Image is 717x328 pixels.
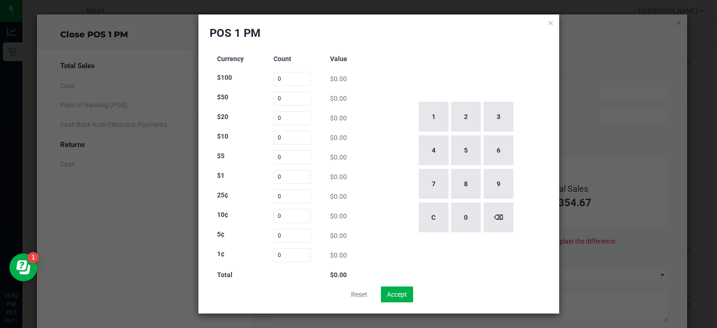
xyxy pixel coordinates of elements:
span: $0.00 [330,251,347,259]
button: C [419,202,449,232]
span: $0.00 [330,173,347,181]
button: 1 [419,102,449,132]
button: 2 [451,102,481,132]
span: $0.00 [330,75,347,83]
button: Accept [381,286,413,302]
span: $0.00 [330,212,347,220]
iframe: Resource center [9,253,37,281]
input: Count [274,72,311,86]
label: 10¢ [217,210,228,220]
label: $50 [217,92,228,102]
input: Count [274,229,311,243]
label: $1 [217,171,225,181]
label: 5¢ [217,230,225,239]
span: $0.00 [330,232,347,239]
span: $0.00 [330,154,347,161]
button: Reset [345,286,373,302]
button: 8 [451,169,481,199]
button: 5 [451,135,481,165]
input: Count [274,170,311,184]
input: Count [274,248,311,262]
iframe: Resource center unread badge [28,252,39,263]
button: 0 [451,202,481,232]
h3: Currency [217,56,255,63]
span: $0.00 [330,114,347,122]
input: Count [274,131,311,145]
input: Count [274,111,311,125]
label: 25¢ [217,190,228,200]
span: $0.00 [330,134,347,141]
h3: Count [274,56,311,63]
input: Count [274,91,311,105]
input: Count [274,209,311,223]
h3: Value [330,56,368,63]
span: $0.00 [330,193,347,200]
label: $20 [217,112,228,122]
button: ⌫ [484,202,513,232]
button: 4 [419,135,449,165]
label: $100 [217,73,232,83]
input: Count [274,150,311,164]
h3: $0.00 [330,272,368,279]
button: 7 [419,169,449,199]
h3: Total [217,272,255,279]
input: Count [274,189,311,203]
label: 1¢ [217,249,225,259]
button: 9 [484,169,513,199]
h2: POS 1 PM [210,26,260,41]
span: $0.00 [330,95,347,102]
button: 3 [484,102,513,132]
label: $10 [217,132,228,141]
label: $5 [217,151,225,161]
button: 6 [484,135,513,165]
